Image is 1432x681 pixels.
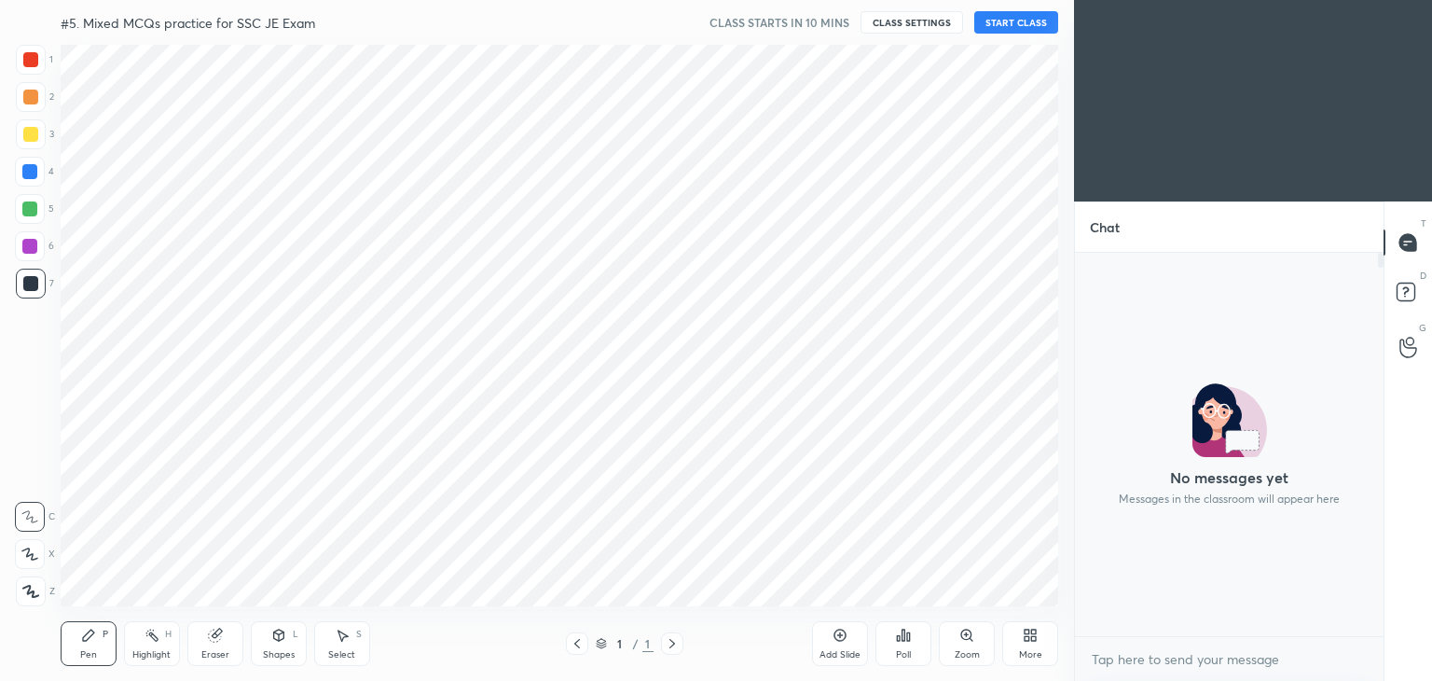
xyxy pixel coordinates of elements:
div: Pen [80,650,97,660]
div: 5 [15,194,54,224]
button: START CLASS [974,11,1058,34]
div: 4 [15,157,54,187]
p: Chat [1075,202,1135,252]
div: P [103,630,108,639]
button: CLASS SETTINGS [861,11,963,34]
div: S [356,630,362,639]
p: D [1420,269,1426,283]
div: More [1019,650,1042,660]
div: Select [328,650,355,660]
div: 2 [16,82,54,112]
div: Add Slide [819,650,861,660]
div: 1 [611,638,629,649]
div: Shapes [263,650,295,660]
div: 1 [16,45,53,75]
p: T [1421,216,1426,230]
h5: CLASS STARTS IN 10 MINS [709,14,849,31]
div: Highlight [132,650,171,660]
div: / [633,638,639,649]
div: 6 [15,231,54,261]
div: X [15,539,55,569]
p: G [1419,321,1426,335]
div: L [293,630,298,639]
div: Poll [896,650,911,660]
div: C [15,502,55,532]
h4: #5. Mixed MCQs practice for SSC JE Exam [61,14,315,32]
div: 3 [16,119,54,149]
div: H [165,630,172,639]
div: 1 [642,635,654,652]
div: Zoom [955,650,980,660]
div: Z [16,577,55,606]
div: 7 [16,269,54,299]
div: Eraser [201,650,229,660]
